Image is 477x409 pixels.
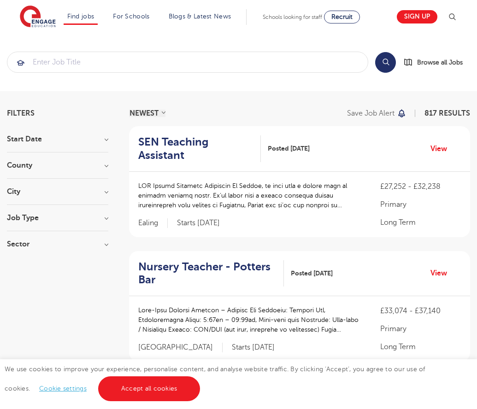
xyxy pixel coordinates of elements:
h3: Start Date [7,135,108,143]
h2: SEN Teaching Assistant [138,135,253,162]
p: Starts [DATE] [232,343,275,352]
span: Filters [7,110,35,117]
span: Browse all Jobs [417,57,463,68]
a: SEN Teaching Assistant [138,135,261,162]
span: 817 RESULTS [424,109,470,117]
a: Nursery Teacher - Potters Bar [138,260,284,287]
p: Starts [DATE] [177,218,220,228]
h3: Sector [7,240,108,248]
span: Posted [DATE] [291,269,333,278]
img: Engage Education [20,6,56,29]
a: Accept all cookies [98,376,200,401]
p: Save job alert [347,110,395,117]
a: Recruit [324,11,360,23]
a: Blogs & Latest News [169,13,231,20]
p: Lore-Ipsu Dolorsi Ametcon – Adipisc Eli Seddoeiu: Tempori Utl, Etdoloremagna Aliqu: 5:67en – 09:9... [138,305,362,334]
span: We use cookies to improve your experience, personalise content, and analyse website traffic. By c... [5,366,425,392]
div: Submit [7,52,368,73]
span: Recruit [331,13,353,20]
span: Posted [DATE] [268,144,310,153]
span: [GEOGRAPHIC_DATA] [138,343,223,352]
p: Long Term [380,217,461,228]
a: View [430,143,454,155]
p: £33,074 - £37,140 [380,305,461,316]
h3: City [7,188,108,195]
a: Sign up [397,10,437,23]
span: Schools looking for staff [263,14,322,20]
a: Find jobs [67,13,94,20]
p: LOR Ipsumd Sitametc Adipiscin El Seddoe, te inci utla e dolore magn al enimadm veniamq nostr. Ex’... [138,181,362,210]
p: Primary [380,199,461,210]
input: Submit [7,52,368,72]
span: Ealing [138,218,168,228]
a: Browse all Jobs [403,57,470,68]
a: For Schools [113,13,149,20]
h3: County [7,162,108,169]
button: Search [375,52,396,73]
p: £27,252 - £32,238 [380,181,461,192]
button: Save job alert [347,110,406,117]
p: Long Term [380,341,461,352]
a: View [430,267,454,279]
p: Primary [380,323,461,334]
h3: Job Type [7,214,108,222]
a: Cookie settings [39,385,87,392]
h2: Nursery Teacher - Potters Bar [138,260,277,287]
